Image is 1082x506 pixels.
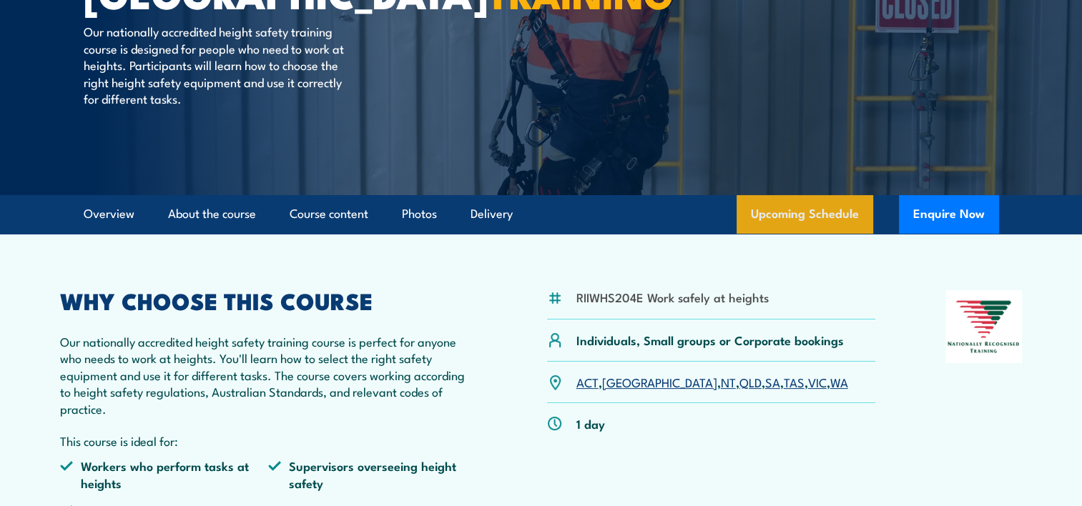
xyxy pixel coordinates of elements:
a: [GEOGRAPHIC_DATA] [602,373,717,390]
p: Our nationally accredited height safety training course is perfect for anyone who needs to work a... [60,333,478,417]
button: Enquire Now [899,195,999,234]
p: Our nationally accredited height safety training course is designed for people who need to work a... [84,23,345,106]
a: ACT [576,373,599,390]
a: Course content [290,195,368,233]
a: WA [830,373,848,390]
a: SA [765,373,780,390]
a: Upcoming Schedule [737,195,873,234]
a: TAS [784,373,805,390]
h2: WHY CHOOSE THIS COURSE [60,290,478,310]
img: Nationally Recognised Training logo. [945,290,1023,363]
li: RIIWHS204E Work safely at heights [576,289,769,305]
a: Photos [402,195,437,233]
a: About the course [168,195,256,233]
a: NT [721,373,736,390]
p: This course is ideal for: [60,432,478,449]
a: QLD [739,373,762,390]
p: 1 day [576,415,605,432]
a: VIC [808,373,827,390]
li: Supervisors overseeing height safety [268,457,477,491]
a: Delivery [471,195,513,233]
p: , , , , , , , [576,374,848,390]
p: Individuals, Small groups or Corporate bookings [576,332,844,348]
li: Workers who perform tasks at heights [60,457,269,491]
a: Overview [84,195,134,233]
